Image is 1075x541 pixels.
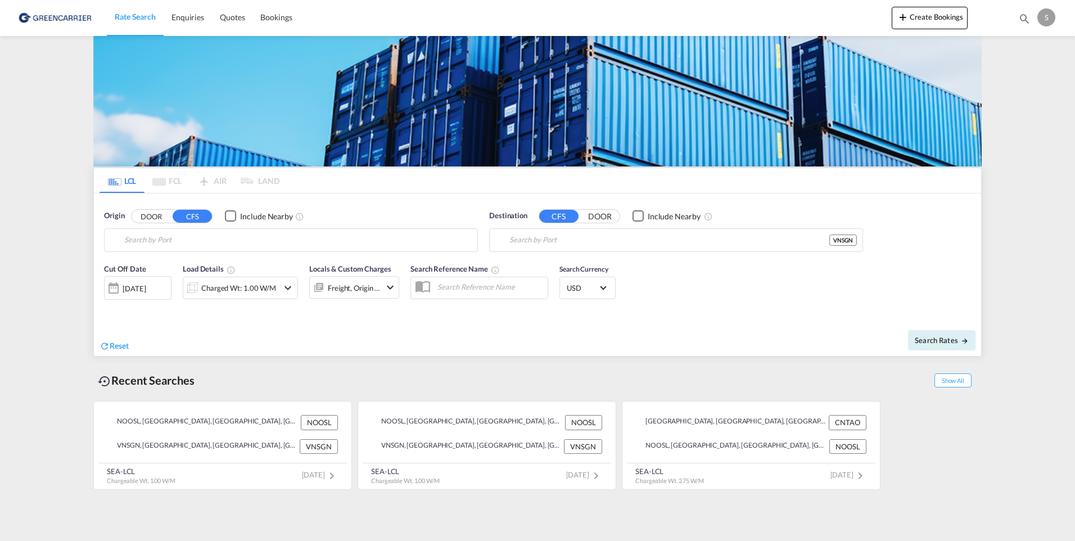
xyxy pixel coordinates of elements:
[17,5,93,30] img: e39c37208afe11efa9cb1d7a6ea7d6f5.png
[227,265,236,274] md-icon: Chargeable Weight
[104,210,124,222] span: Origin
[240,211,293,222] div: Include Nearby
[183,264,236,273] span: Load Details
[566,470,603,479] span: [DATE]
[325,469,338,483] md-icon: icon-chevron-right
[410,264,500,273] span: Search Reference Name
[104,276,171,300] div: [DATE]
[829,235,857,246] div: VNSGN
[853,469,867,483] md-icon: icon-chevron-right
[100,340,129,353] div: icon-refreshReset
[281,281,295,295] md-icon: icon-chevron-down
[509,232,829,249] input: Search by Port
[100,341,110,351] md-icon: icon-refresh
[107,415,298,430] div: NOOSL, Oslo, Norway, Northern Europe, Europe
[104,299,112,314] md-datepicker: Select
[961,337,969,345] md-icon: icon-arrow-right
[559,265,608,273] span: Search Currency
[93,36,982,166] img: GreenCarrierFCL_LCL.png
[132,210,171,223] button: DOOR
[110,341,129,350] span: Reset
[383,281,397,294] md-icon: icon-chevron-down
[225,210,293,222] md-checkbox: Checkbox No Ink
[636,439,826,454] div: NOOSL, Oslo, Norway, Northern Europe, Europe
[201,280,276,296] div: Charged Wt: 1.00 W/M
[1018,12,1031,29] div: icon-magnify
[183,277,298,299] div: Charged Wt: 1.00 W/Micon-chevron-down
[589,469,603,483] md-icon: icon-chevron-right
[302,470,338,479] span: [DATE]
[1037,8,1055,26] div: S
[704,212,713,221] md-icon: Unchecked: Ignores neighbouring ports when fetching rates.Checked : Includes neighbouring ports w...
[915,336,969,345] span: Search Rates
[100,168,279,193] md-pagination-wrapper: Use the left and right arrow keys to navigate between tabs
[309,264,391,273] span: Locals & Custom Charges
[934,373,972,387] span: Show All
[830,470,867,479] span: [DATE]
[309,276,399,299] div: Freight Origin Destinationicon-chevron-down
[93,368,199,393] div: Recent Searches
[580,210,620,223] button: DOOR
[358,401,616,490] recent-search-card: NOOSL, [GEOGRAPHIC_DATA], [GEOGRAPHIC_DATA], [GEOGRAPHIC_DATA], [GEOGRAPHIC_DATA] NOOSLVNSGN, [GE...
[372,415,562,430] div: NOOSL, Oslo, Norway, Northern Europe, Europe
[220,12,245,22] span: Quotes
[105,229,477,251] md-input-container: Oslo, NOOSL
[100,168,144,193] md-tab-item: LCL
[371,477,440,484] span: Chargeable Wt. 1.00 W/M
[565,415,602,430] div: NOOSL
[648,211,701,222] div: Include Nearby
[173,210,212,223] button: CFS
[633,210,701,222] md-checkbox: Checkbox No Ink
[491,265,500,274] md-icon: Your search will be saved by the below given name
[328,280,381,296] div: Freight Origin Destination
[635,466,704,476] div: SEA-LCL
[300,439,338,454] div: VNSGN
[489,210,527,222] span: Destination
[636,415,826,430] div: CNTAO, Qingdao, SD, China, Greater China & Far East Asia, Asia Pacific
[371,466,440,476] div: SEA-LCL
[94,193,981,356] div: Origin DOOR CFS Checkbox No InkUnchecked: Ignores neighbouring ports when fetching rates.Checked ...
[123,283,146,294] div: [DATE]
[115,12,156,21] span: Rate Search
[107,477,175,484] span: Chargeable Wt. 1.00 W/M
[295,212,304,221] md-icon: Unchecked: Ignores neighbouring ports when fetching rates.Checked : Includes neighbouring ports w...
[1018,12,1031,25] md-icon: icon-magnify
[301,415,338,430] div: NOOSL
[260,12,292,22] span: Bookings
[372,439,561,454] div: VNSGN, Ho Chi Minh City, Viet Nam, South East Asia, Asia Pacific
[432,278,548,295] input: Search Reference Name
[171,12,204,22] span: Enquiries
[490,229,862,251] md-input-container: Ho Chi Minh City, VNSGN
[829,439,866,454] div: NOOSL
[98,375,111,388] md-icon: icon-backup-restore
[539,210,579,223] button: CFS
[892,7,968,29] button: icon-plus 400-fgCreate Bookings
[829,415,866,430] div: CNTAO
[564,439,602,454] div: VNSGN
[908,330,975,350] button: Search Ratesicon-arrow-right
[635,477,704,484] span: Chargeable Wt. 2.75 W/M
[93,401,352,490] recent-search-card: NOOSL, [GEOGRAPHIC_DATA], [GEOGRAPHIC_DATA], [GEOGRAPHIC_DATA], [GEOGRAPHIC_DATA] NOOSLVNSGN, [GE...
[566,279,609,296] md-select: Select Currency: $ USDUnited States Dollar
[567,283,598,293] span: USD
[622,401,880,490] recent-search-card: [GEOGRAPHIC_DATA], [GEOGRAPHIC_DATA], [GEOGRAPHIC_DATA], [GEOGRAPHIC_DATA], [GEOGRAPHIC_DATA] & [...
[107,439,297,454] div: VNSGN, Ho Chi Minh City, Viet Nam, South East Asia, Asia Pacific
[896,10,910,24] md-icon: icon-plus 400-fg
[124,232,472,249] input: Search by Port
[104,264,146,273] span: Cut Off Date
[107,466,175,476] div: SEA-LCL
